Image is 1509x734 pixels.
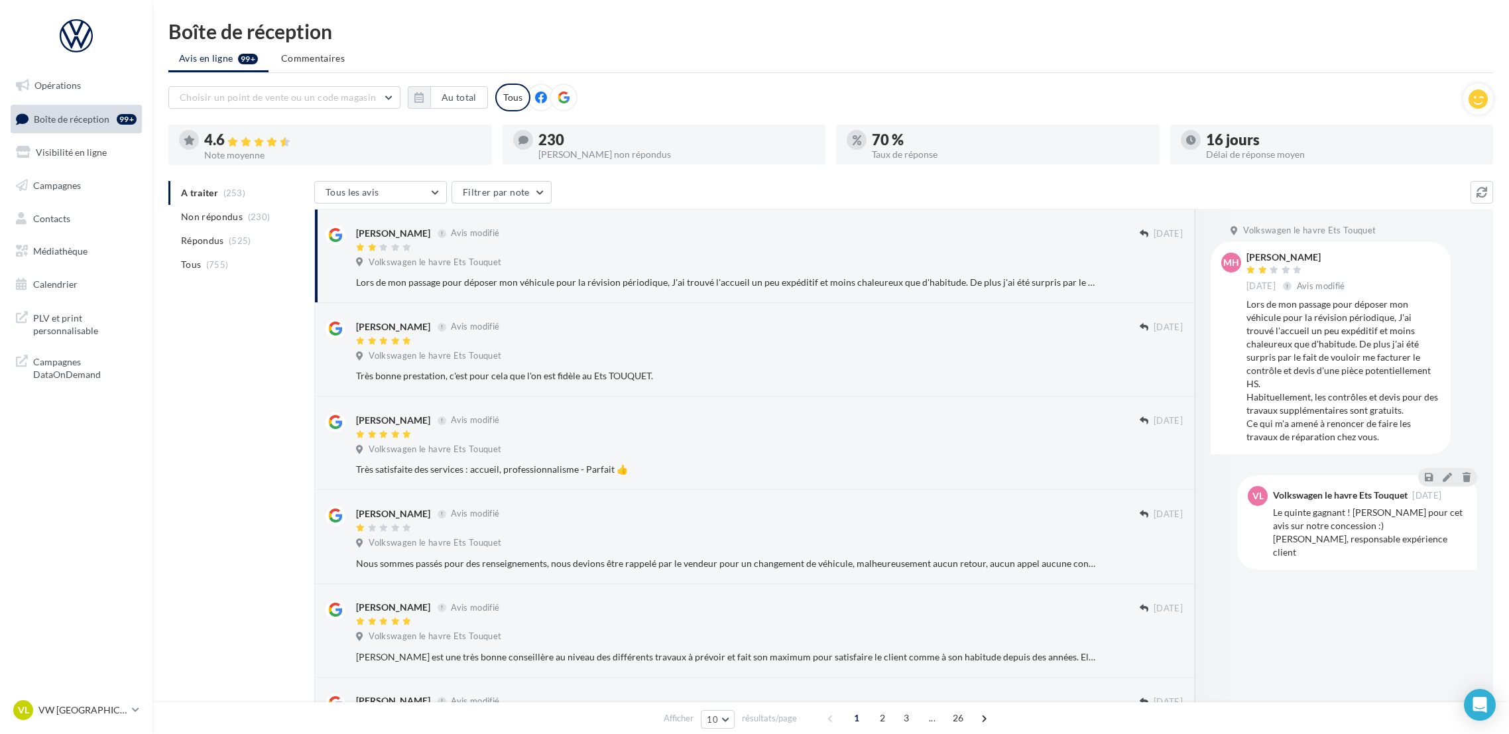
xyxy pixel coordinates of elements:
[538,150,815,159] div: [PERSON_NAME] non répondus
[356,601,430,614] div: [PERSON_NAME]
[180,92,376,103] span: Choisir un point de vente ou un code magasin
[1243,225,1376,237] span: Volkswagen le havre Ets Touquet
[1246,298,1440,444] div: Lors de mon passage pour déposer mon véhicule pour la révision périodique, J'ai trouvé l'accueil ...
[356,507,430,520] div: [PERSON_NAME]
[281,52,345,65] span: Commentaires
[326,186,379,198] span: Tous les avis
[33,353,137,381] span: Campagnes DataOnDemand
[168,86,400,109] button: Choisir un point de vente ou un code magasin
[356,369,1097,383] div: Très bonne prestation, c'est pour cela que l'on est fidèle au Ets TOUQUET.
[1273,491,1408,500] div: Volkswagen le havre Ets Touquet
[872,707,893,729] span: 2
[356,650,1097,664] div: [PERSON_NAME] est une très bonne conseillère au niveau des différents travaux à prévoir et fait s...
[451,602,499,613] span: Avis modifié
[8,237,145,265] a: Médiathèque
[168,21,1493,41] div: Boîte de réception
[356,320,430,334] div: [PERSON_NAME]
[1154,228,1183,240] span: [DATE]
[451,415,499,426] span: Avis modifié
[11,698,142,723] a: VL VW [GEOGRAPHIC_DATA]
[204,133,481,148] div: 4.6
[229,235,251,246] span: (525)
[1246,280,1276,292] span: [DATE]
[8,172,145,200] a: Campagnes
[742,712,797,725] span: résultats/page
[34,113,109,124] span: Boîte de réception
[1154,509,1183,520] span: [DATE]
[181,234,224,247] span: Répondus
[1154,322,1183,334] span: [DATE]
[356,276,1097,289] div: Lors de mon passage pour déposer mon véhicule pour la révision périodique, J'ai trouvé l'accueil ...
[451,228,499,239] span: Avis modifié
[538,133,815,147] div: 230
[495,84,530,111] div: Tous
[430,86,488,109] button: Au total
[707,714,718,725] span: 10
[369,350,501,362] span: Volkswagen le havre Ets Touquet
[369,444,501,456] span: Volkswagen le havre Ets Touquet
[36,147,107,158] span: Visibilité en ligne
[8,304,145,343] a: PLV et print personnalisable
[181,210,243,223] span: Non répondus
[33,278,78,290] span: Calendrier
[408,86,488,109] button: Au total
[356,694,430,707] div: [PERSON_NAME]
[872,133,1149,147] div: 70 %
[922,707,943,729] span: ...
[872,150,1149,159] div: Taux de réponse
[8,105,145,133] a: Boîte de réception99+
[206,259,229,270] span: (755)
[38,703,127,717] p: VW [GEOGRAPHIC_DATA]
[33,309,137,337] span: PLV et print personnalisable
[846,707,867,729] span: 1
[664,712,694,725] span: Afficher
[1273,506,1467,559] div: Le quinte gagnant ! [PERSON_NAME] pour cet avis sur notre concession :) [PERSON_NAME], responsabl...
[1246,253,1348,262] div: [PERSON_NAME]
[451,509,499,519] span: Avis modifié
[8,347,145,387] a: Campagnes DataOnDemand
[33,212,70,223] span: Contacts
[1223,256,1239,269] span: MH
[314,181,447,204] button: Tous les avis
[181,258,201,271] span: Tous
[8,271,145,298] a: Calendrier
[356,557,1097,570] div: Nous sommes passés pour des renseignements, nous devions être rappelé par le vendeur pour un chan...
[369,257,501,269] span: Volkswagen le havre Ets Touquet
[1412,491,1441,500] span: [DATE]
[896,707,917,729] span: 3
[1154,415,1183,427] span: [DATE]
[947,707,969,729] span: 26
[18,703,29,717] span: VL
[369,631,501,642] span: Volkswagen le havre Ets Touquet
[248,212,271,222] span: (230)
[1252,489,1264,503] span: Vl
[34,80,81,91] span: Opérations
[8,139,145,166] a: Visibilité en ligne
[1154,696,1183,708] span: [DATE]
[1297,280,1345,291] span: Avis modifié
[204,151,481,160] div: Note moyenne
[1206,133,1483,147] div: 16 jours
[356,414,430,427] div: [PERSON_NAME]
[356,227,430,240] div: [PERSON_NAME]
[452,181,552,204] button: Filtrer par note
[356,463,1097,476] div: Très satisfaite des services : accueil, professionnalisme - Parfait 👍
[117,114,137,125] div: 99+
[451,696,499,706] span: Avis modifié
[1154,603,1183,615] span: [DATE]
[1464,689,1496,721] div: Open Intercom Messenger
[33,245,88,257] span: Médiathèque
[1206,150,1483,159] div: Délai de réponse moyen
[8,205,145,233] a: Contacts
[451,322,499,332] span: Avis modifié
[8,72,145,99] a: Opérations
[701,710,735,729] button: 10
[33,180,81,191] span: Campagnes
[369,537,501,549] span: Volkswagen le havre Ets Touquet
